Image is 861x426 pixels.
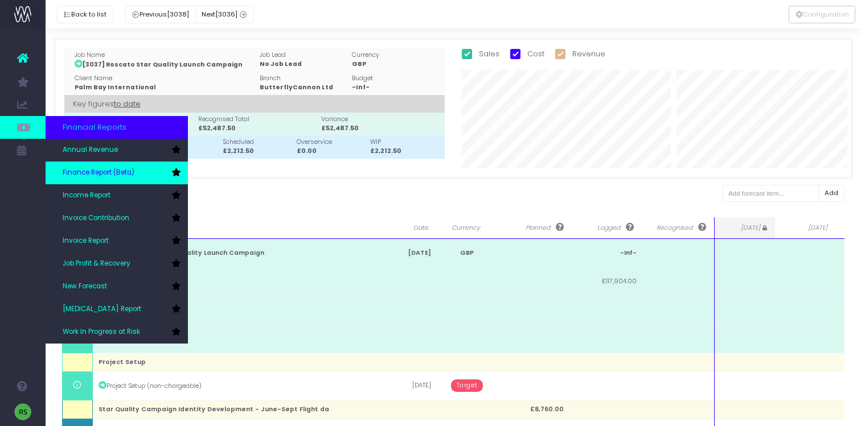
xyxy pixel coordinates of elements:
[297,147,366,156] div: £0.00
[388,224,428,233] span: Date
[63,259,130,269] span: Job Profit & Recovery
[63,168,134,178] span: Finance Report (Beta)
[223,138,292,147] div: Scheduled
[92,400,382,419] td: Star Quality Campaign Identity Development - June-Sept Flight da
[63,236,109,246] span: Invoice Report
[720,224,767,233] span: [DATE]
[75,74,255,83] div: Client Name
[437,239,497,267] td: GBP
[442,224,489,233] span: Currency
[223,147,292,156] div: £2,212.50
[215,10,237,19] span: [3036]
[198,124,317,133] div: £52,487.50
[370,138,440,147] div: WIP
[198,115,317,124] div: Recognised Total
[46,253,188,275] a: Job Profit & Recovery
[722,185,819,202] input: Add forecast item...
[260,74,347,83] div: Branch
[46,207,188,230] a: Invoice Contribution
[352,74,440,83] div: Budget
[505,223,564,233] span: Planned
[789,6,855,23] div: Vertical button group
[370,147,440,156] div: £2,212.50
[575,223,634,233] span: Logged
[63,145,118,155] span: Annual Revenue
[352,60,440,69] div: GBP
[352,51,440,60] div: Currency
[46,298,188,321] a: [MEDICAL_DATA] Report
[46,184,188,207] a: Income Report
[167,10,189,19] span: [3038]
[46,275,188,298] a: New Forecast
[569,267,642,296] td: £117,904.00
[46,321,188,344] a: Work In Progress at Risk
[46,139,188,162] a: Annual Revenue
[321,115,440,124] div: Variance
[63,282,107,292] span: New Forecast
[195,6,254,23] button: Next[3036]
[260,83,347,92] div: ButterflyCannon Ltd
[98,224,374,233] span: Name
[352,83,440,92] div: -Inf-
[73,95,141,113] span: Key figures
[63,191,110,201] span: Income Report
[75,60,255,69] div: [3037] Roscato Star Quality Launch Campaign
[75,51,255,60] div: Job Name
[63,304,141,315] span: [MEDICAL_DATA] Report
[781,224,827,233] span: [DATE]
[75,83,255,92] div: Palm Bay International
[451,379,483,392] span: Target
[114,97,141,111] span: to date
[382,239,436,267] td: [DATE]
[75,115,193,124] div: Invoiced Total
[462,48,499,60] label: Sales
[63,327,140,337] span: Work In Progress at Risk
[92,267,382,296] td: Planned Value
[46,162,188,184] a: Finance Report (Beta)
[57,6,113,23] button: Back to list
[92,296,382,324] td: Logged Value
[497,400,569,419] td: £8,760.00
[321,124,440,133] div: £52,487.50
[92,371,382,400] td: Project Setup (non-chargeable)
[63,122,126,133] span: Financial Reports
[382,371,436,400] td: [DATE]
[92,324,382,353] td: WIP Value
[260,51,347,60] div: Job Lead
[92,353,382,371] td: Project Setup
[260,60,347,69] div: No Job Lead
[569,239,642,267] td: -Inf-
[92,239,382,267] td: [3037] Roscato Star Quality Launch Campaign
[789,6,855,23] button: Configuration
[46,230,188,253] a: Invoice Report
[297,138,366,147] div: Overservice
[510,48,544,60] label: Cost
[125,6,196,23] button: Previous[3038]
[63,213,129,224] span: Invoice Contribution
[647,223,706,233] span: Recognised
[818,185,845,202] button: Add
[555,48,605,60] label: Revenue
[14,403,31,420] img: images/default_profile_image.png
